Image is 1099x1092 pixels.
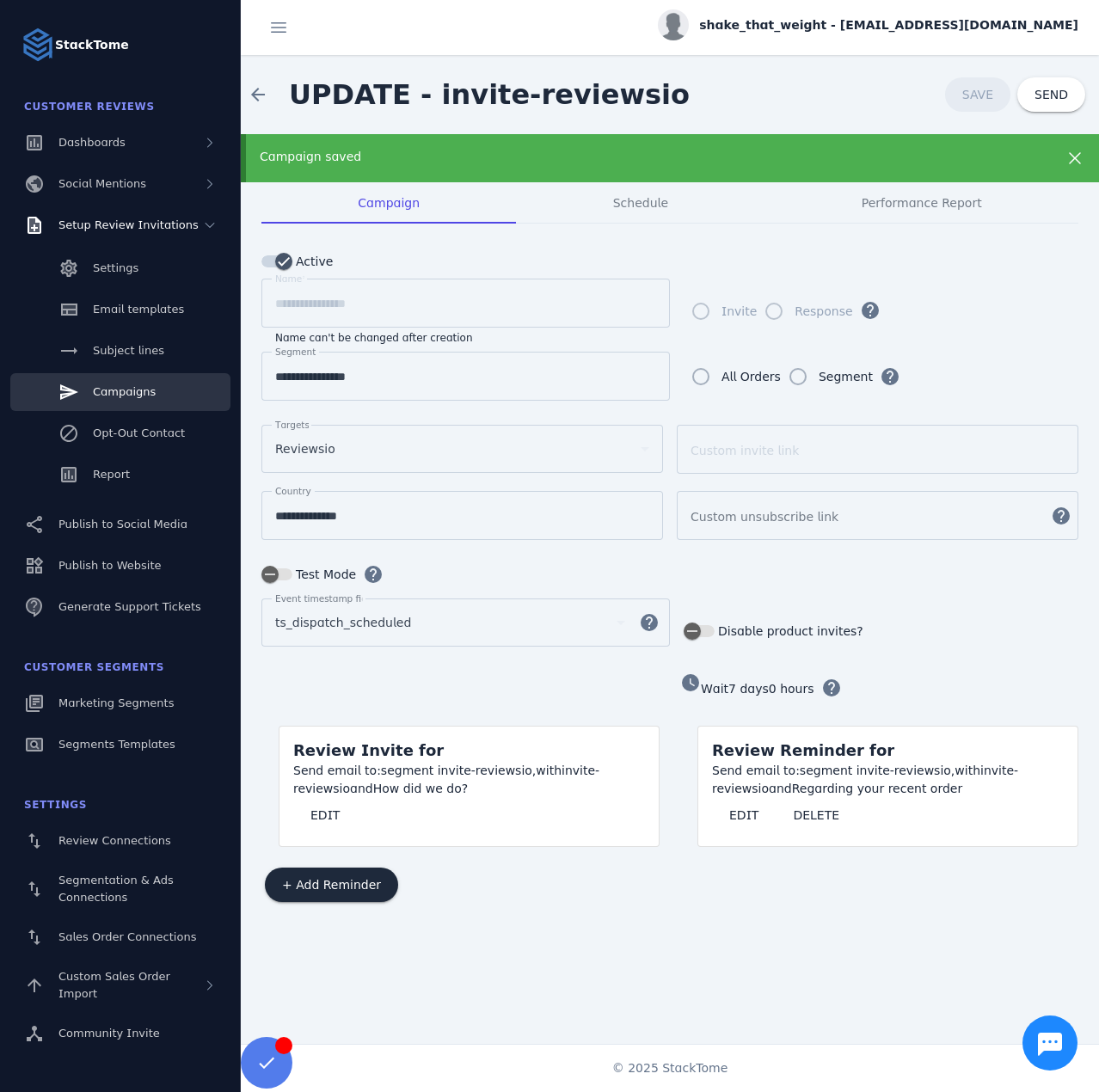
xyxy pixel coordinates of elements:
a: Campaigns [10,373,230,411]
span: Review Connections [58,834,171,847]
span: Review Reminder for [712,741,894,759]
span: with [955,764,980,777]
span: and [350,782,373,795]
span: Community Invite [58,1027,160,1040]
span: SEND [1035,89,1068,101]
a: Segments Templates [10,726,230,764]
span: ts_dispatch_scheduled [275,612,411,633]
span: Segments Templates [58,738,175,751]
span: Schedule [613,197,668,209]
span: Subject lines [93,344,164,357]
span: Dashboards [58,136,126,149]
button: EDIT [712,798,776,832]
div: segment invite-reviewsio, invite-reviewsio How did we do? [293,762,645,798]
span: EDIT [729,809,758,821]
button: shake_that_weight - [EMAIL_ADDRESS][DOMAIN_NAME] [658,9,1078,40]
span: and [769,782,792,795]
span: Campaign [358,197,420,209]
a: Subject lines [10,332,230,370]
span: Settings [24,799,87,811]
a: Publish to Website [10,547,230,585]
span: 7 days [728,682,769,696]
div: Campaign saved [260,148,1003,166]
span: Publish to Social Media [58,518,187,531]
div: segment invite-reviewsio, invite-reviewsio Regarding your recent order [712,762,1064,798]
span: Customer Segments [24,661,164,673]
span: Wait [701,682,728,696]
a: Segmentation & Ads Connections [10,863,230,915]
span: shake_that_weight - [EMAIL_ADDRESS][DOMAIN_NAME] [699,16,1078,34]
mat-icon: help [629,612,670,633]
span: Custom Sales Order Import [58,970,170,1000]
span: with [536,764,562,777]
a: Publish to Social Media [10,506,230,543]
span: Reviewsio [275,439,335,459]
label: Test Mode [292,564,356,585]
span: Generate Support Tickets [58,600,201,613]
label: Active [292,251,333,272]
button: DELETE [776,798,856,832]
a: Generate Support Tickets [10,588,230,626]
span: Segmentation & Ads Connections [58,874,174,904]
strong: StackTome [55,36,129,54]
span: Marketing Segments [58,696,174,709]
span: © 2025 StackTome [612,1059,728,1077]
input: Country [275,506,649,526]
mat-label: Country [275,486,311,496]
span: Opt-Out Contact [93,426,185,439]
img: Logo image [21,28,55,62]
span: Report [93,468,130,481]
span: Setup Review Invitations [58,218,199,231]
button: EDIT [293,798,357,832]
span: Review Invite for [293,741,444,759]
mat-label: Custom invite link [691,444,799,457]
span: Social Mentions [58,177,146,190]
button: SEND [1017,77,1085,112]
a: Settings [10,249,230,287]
mat-hint: Name can't be changed after creation [275,328,473,345]
mat-icon: watch_later [680,672,701,693]
span: Settings [93,261,138,274]
button: + Add Reminder [265,868,398,902]
span: Sales Order Connections [58,930,196,943]
span: Publish to Website [58,559,161,572]
span: EDIT [310,809,340,821]
a: Marketing Segments [10,684,230,722]
input: Segment [275,366,656,387]
div: All Orders [721,366,781,387]
label: Invite [718,301,757,322]
span: DELETE [793,809,839,821]
span: + Add Reminder [282,879,381,891]
span: Send email to: [712,764,800,777]
mat-label: Targets [275,420,310,430]
mat-label: Custom unsubscribe link [691,510,838,524]
a: Community Invite [10,1015,230,1052]
label: Segment [815,366,873,387]
span: 0 hours [769,682,814,696]
label: Response [791,301,852,322]
span: Customer Reviews [24,101,155,113]
span: Performance Report [862,197,982,209]
span: Campaigns [93,385,156,398]
a: Report [10,456,230,494]
label: Disable product invites? [715,621,863,641]
mat-label: Event timestamp field [275,593,375,604]
mat-label: Segment [275,347,316,357]
img: profile.jpg [658,9,689,40]
a: Review Connections [10,822,230,860]
span: Email templates [93,303,184,316]
a: Opt-Out Contact [10,414,230,452]
a: Sales Order Connections [10,918,230,956]
span: UPDATE - invite-reviewsio [289,78,690,111]
mat-label: Name [275,273,302,284]
a: Email templates [10,291,230,328]
span: Send email to: [293,764,381,777]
